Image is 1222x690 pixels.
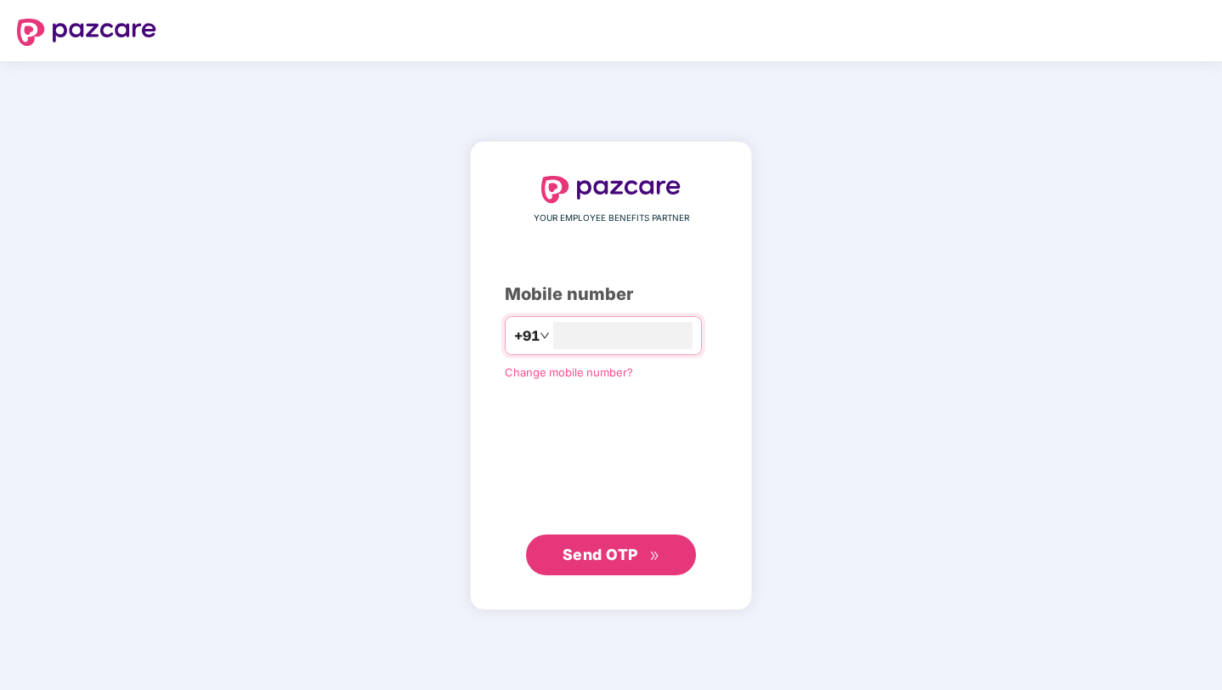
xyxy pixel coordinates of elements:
[505,365,633,379] a: Change mobile number?
[563,546,638,563] span: Send OTP
[649,551,660,562] span: double-right
[540,331,550,341] span: down
[541,176,681,203] img: logo
[514,325,540,347] span: +91
[17,19,156,46] img: logo
[505,281,717,308] div: Mobile number
[534,212,689,225] span: YOUR EMPLOYEE BENEFITS PARTNER
[526,534,696,575] button: Send OTPdouble-right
